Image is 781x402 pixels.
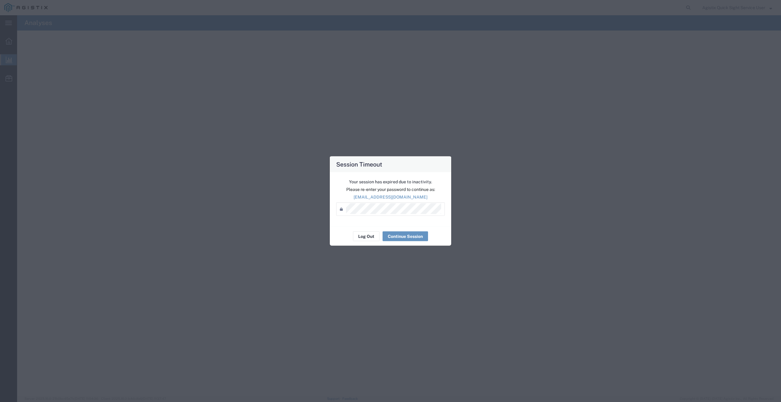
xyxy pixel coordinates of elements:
[336,186,445,193] p: Please re-enter your password to continue as:
[336,194,445,200] p: [EMAIL_ADDRESS][DOMAIN_NAME]
[336,179,445,185] p: Your session has expired due to inactivity.
[383,232,428,241] button: Continue Session
[336,160,382,169] h4: Session Timeout
[353,232,380,241] button: Log Out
